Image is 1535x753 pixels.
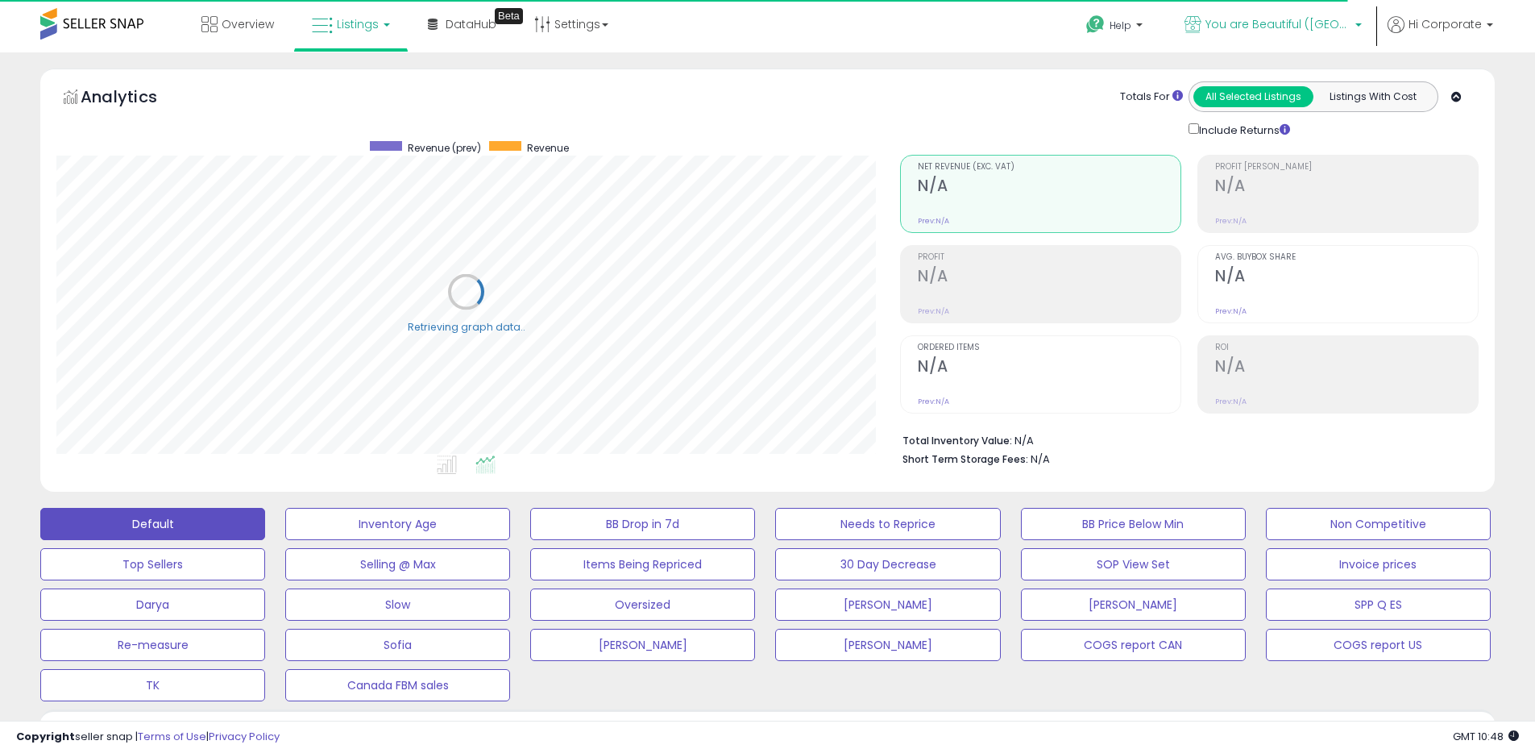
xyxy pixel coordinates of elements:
button: BB Price Below Min [1021,508,1246,540]
h2: N/A [918,357,1180,379]
button: Darya [40,589,265,621]
button: [PERSON_NAME] [530,629,755,661]
span: Listings [337,16,379,32]
button: Slow [285,589,510,621]
h2: N/A [918,267,1180,289]
b: Total Inventory Value: [902,434,1012,447]
span: You are Beautiful ([GEOGRAPHIC_DATA]) [1205,16,1350,32]
h5: Analytics [81,85,189,112]
div: Include Returns [1176,120,1309,139]
button: All Selected Listings [1193,86,1313,107]
button: Listings With Cost [1313,86,1433,107]
small: Prev: N/A [1215,306,1247,316]
b: Short Term Storage Fees: [902,452,1028,466]
div: Totals For [1120,89,1183,105]
h2: N/A [1215,267,1478,289]
button: TK [40,669,265,701]
small: Prev: N/A [918,397,949,406]
span: ROI [1215,343,1478,352]
span: DataHub [446,16,496,32]
small: Prev: N/A [1215,397,1247,406]
small: Prev: N/A [1215,216,1247,226]
button: Canada FBM sales [285,669,510,701]
span: Overview [222,16,274,32]
button: 30 Day Decrease [775,548,1000,580]
button: COGS report US [1266,629,1491,661]
i: Get Help [1085,15,1106,35]
strong: Copyright [16,729,75,744]
a: Help [1073,2,1159,52]
button: Re-measure [40,629,265,661]
span: Profit [918,253,1180,262]
button: [PERSON_NAME] [1021,589,1246,621]
div: seller snap | | [16,730,280,745]
li: N/A [902,430,1467,449]
span: Ordered Items [918,343,1180,352]
button: COGS report CAN [1021,629,1246,661]
button: SOP View Set [1021,548,1246,580]
span: Help [1110,19,1131,32]
h2: N/A [1215,357,1478,379]
button: Needs to Reprice [775,508,1000,540]
button: Items Being Repriced [530,548,755,580]
button: Top Sellers [40,548,265,580]
button: [PERSON_NAME] [775,589,1000,621]
button: Oversized [530,589,755,621]
button: BB Drop in 7d [530,508,755,540]
button: Invoice prices [1266,548,1491,580]
span: Net Revenue (Exc. VAT) [918,163,1180,172]
button: SPP Q ES [1266,589,1491,621]
button: Default [40,508,265,540]
a: Privacy Policy [209,729,280,744]
small: Prev: N/A [918,216,949,226]
span: N/A [1031,451,1050,467]
button: Inventory Age [285,508,510,540]
button: [PERSON_NAME] [775,629,1000,661]
a: Terms of Use [138,729,206,744]
a: Hi Corporate [1388,16,1493,52]
span: Avg. Buybox Share [1215,253,1478,262]
span: Profit [PERSON_NAME] [1215,163,1478,172]
span: 2025-09-9 10:48 GMT [1453,729,1519,744]
span: Hi Corporate [1408,16,1482,32]
h2: N/A [1215,177,1478,198]
button: Non Competitive [1266,508,1491,540]
button: Sofia [285,629,510,661]
small: Prev: N/A [918,306,949,316]
div: Tooltip anchor [495,8,523,24]
h2: N/A [918,177,1180,198]
button: Selling @ Max [285,548,510,580]
div: Retrieving graph data.. [408,319,525,334]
